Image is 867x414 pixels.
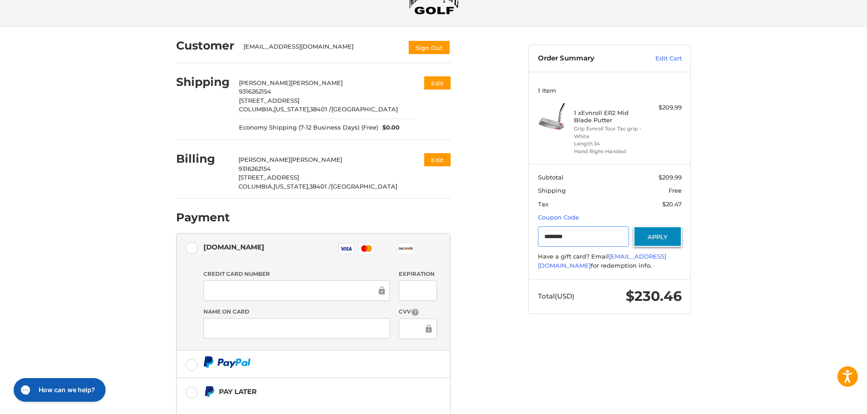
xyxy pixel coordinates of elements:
label: Expiration [399,270,436,278]
span: [PERSON_NAME] [290,156,342,163]
li: Hand Right-Handed [574,148,644,155]
div: $209.99 [646,103,682,112]
img: PayPal icon [203,356,251,368]
span: [GEOGRAPHIC_DATA] [331,183,397,190]
h4: 1 x Evnroll ER2 Mid Blade Putter [574,109,644,124]
button: Apply [634,226,682,247]
span: Shipping [538,187,566,194]
label: CVV [399,308,436,316]
h3: 1 Item [538,87,682,94]
iframe: Google Customer Reviews [792,389,867,414]
span: Economy Shipping (7-12 Business Days) (Free) [239,123,378,132]
a: [EMAIL_ADDRESS][DOMAIN_NAME] [538,253,666,269]
span: $20.47 [662,200,682,208]
label: Name on Card [203,308,390,316]
h2: Payment [176,210,230,224]
button: Sign Out [408,40,451,55]
a: Edit Cart [636,54,682,63]
h2: Billing [176,152,229,166]
span: [US_STATE], [274,183,309,190]
div: Have a gift card? Email for redemption info. [538,252,682,270]
span: [STREET_ADDRESS] [238,174,299,181]
li: Length 34 [574,140,644,148]
div: [EMAIL_ADDRESS][DOMAIN_NAME] [243,42,399,55]
span: 9316262154 [239,88,271,95]
label: Credit Card Number [203,270,390,278]
span: Free [669,187,682,194]
span: 9316262154 [238,165,271,172]
span: Total (USD) [538,292,574,300]
input: Gift Certificate or Coupon Code [538,226,629,247]
a: Coupon Code [538,214,579,221]
span: Tax [538,200,548,208]
span: [PERSON_NAME] [239,79,291,86]
div: [DOMAIN_NAME] [203,239,264,254]
span: 38401 / [309,183,331,190]
span: COLUMBIA, [239,105,274,113]
span: [STREET_ADDRESS] [239,97,299,104]
iframe: PayPal Message 1 [203,401,394,409]
div: Pay Later [219,384,393,399]
span: COLUMBIA, [238,183,274,190]
span: $230.46 [626,288,682,304]
span: $0.00 [378,123,400,132]
span: [PERSON_NAME] [238,156,290,163]
span: $209.99 [659,174,682,181]
iframe: Gorgias live chat messenger [9,375,108,405]
span: 38401 / [310,105,331,113]
h2: Shipping [176,75,230,89]
button: Edit [424,153,451,166]
h3: Order Summary [538,54,636,63]
button: Edit [424,76,451,90]
span: [US_STATE], [274,105,310,113]
li: Grip Evnroll Tour Tac grip - White [574,125,644,140]
span: [PERSON_NAME] [291,79,343,86]
h2: Customer [176,39,234,53]
span: Subtotal [538,174,563,181]
img: Pay Later icon [203,386,215,397]
span: [GEOGRAPHIC_DATA] [331,105,398,113]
